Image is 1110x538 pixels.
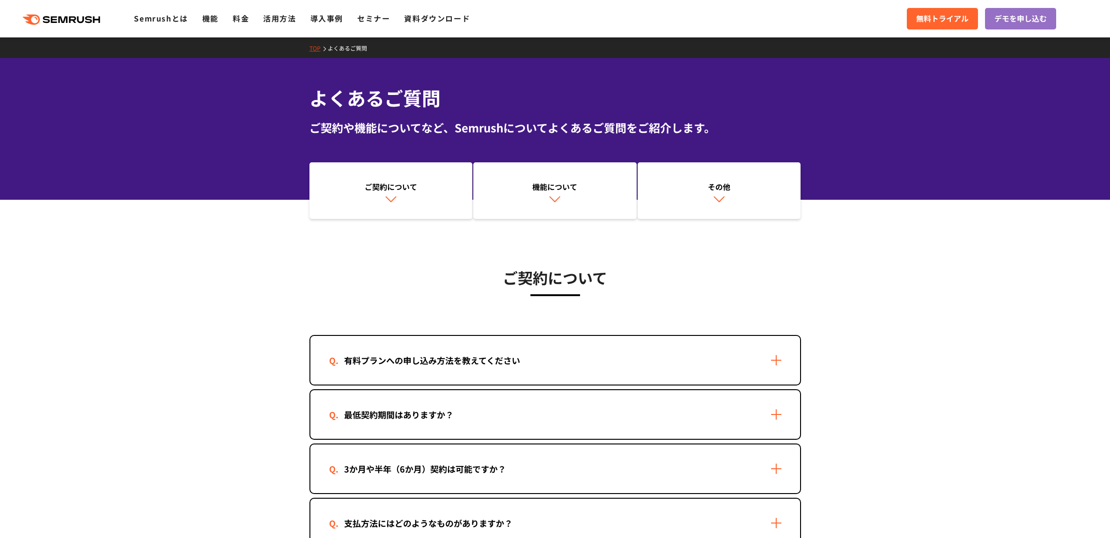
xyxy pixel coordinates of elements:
div: 有料プランへの申し込み方法を教えてください [329,354,535,367]
a: 機能 [202,13,219,24]
h1: よくあるご質問 [309,84,801,112]
div: 最低契約期間はありますか？ [329,408,469,422]
div: 3か月や半年（6か月）契約は可能ですか？ [329,462,521,476]
div: 支払方法にはどのようなものがありますか？ [329,516,528,530]
a: 料金 [233,13,249,24]
div: ご契約について [314,181,468,192]
a: その他 [638,162,801,219]
a: 活用方法 [263,13,296,24]
a: 導入事例 [310,13,343,24]
a: Semrushとは [134,13,188,24]
a: 資料ダウンロード [404,13,470,24]
span: 無料トライアル [916,13,969,25]
a: ご契約について [309,162,473,219]
span: デモを申し込む [994,13,1047,25]
h3: ご契約について [309,266,801,289]
a: 機能について [473,162,637,219]
a: デモを申し込む [985,8,1056,29]
div: ご契約や機能についてなど、Semrushについてよくあるご質問をご紹介します。 [309,119,801,136]
div: その他 [642,181,796,192]
a: セミナー [357,13,390,24]
a: よくあるご質問 [328,44,374,52]
a: TOP [309,44,328,52]
a: 無料トライアル [907,8,978,29]
div: 機能について [478,181,632,192]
